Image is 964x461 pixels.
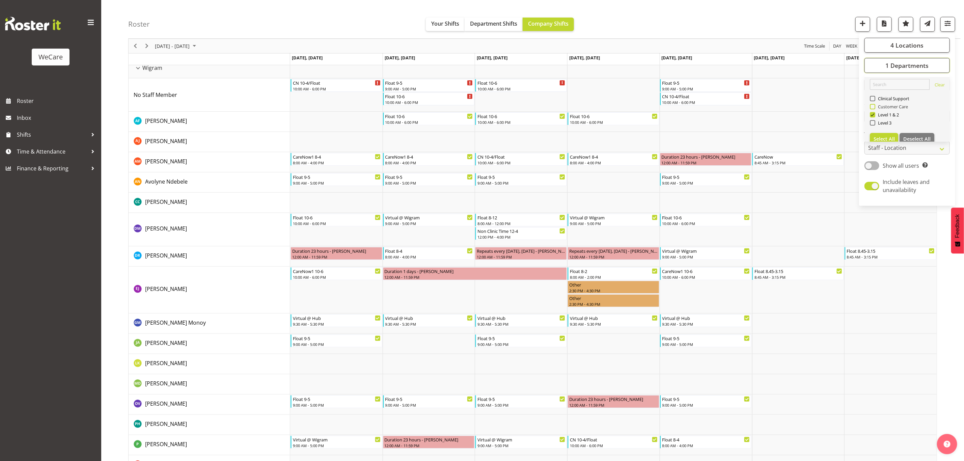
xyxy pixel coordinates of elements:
[293,315,381,321] div: Virtual @ Hub
[470,20,517,27] span: Department Shifts
[752,267,844,280] div: Ella Jarvis"s event - Float 8.45-3.15 Begin From Saturday, September 6, 2025 at 8:45:00 AM GMT+12...
[383,214,475,226] div: Deepti Mahajan"s event - Virtual @ Wigram Begin From Tuesday, September 2, 2025 at 9:00:00 AM GMT...
[145,251,187,260] a: [PERSON_NAME]
[145,285,187,293] a: [PERSON_NAME]
[662,247,750,254] div: Virtual @ Wigram
[900,133,934,145] button: Deselect All
[570,321,658,327] div: 9:30 AM - 5:30 PM
[477,436,565,443] div: Virtual @ Wigram
[293,342,381,347] div: 9:00 AM - 5:00 PM
[129,172,290,193] td: Avolyne Ndebele resource
[475,112,567,125] div: Alex Ferguson"s event - Float 10-6 Begin From Wednesday, September 3, 2025 at 10:00:00 AM GMT+12:...
[477,180,565,186] div: 9:00 AM - 5:00 PM
[570,443,658,448] div: 10:00 AM - 6:00 PM
[477,214,565,221] div: Float 8-12
[662,342,750,347] div: 9:00 AM - 5:00 PM
[129,152,290,172] td: Ashley Mendoza resource
[662,93,750,100] div: CN 10-4/Float
[145,137,187,145] a: [PERSON_NAME]
[475,436,567,449] div: Pooja Prabhu"s event - Virtual @ Wigram Begin From Wednesday, September 3, 2025 at 9:00:00 AM GMT...
[383,247,475,260] div: Deepti Raturi"s event - Float 8-4 Begin From Tuesday, September 2, 2025 at 8:00:00 AM GMT+12:00 E...
[293,153,381,160] div: CareNow1 8-4
[920,17,935,32] button: Send a list of all shifts for the selected filtered period to all rostered employees.
[847,247,935,254] div: Float 8.45-3.15
[662,79,750,86] div: Float 9-5
[477,86,565,91] div: 10:00 AM - 6:00 PM
[875,112,899,117] span: Level 1 & 2
[475,395,567,408] div: Olive Vermazen"s event - Float 9-5 Begin From Wednesday, September 3, 2025 at 9:00:00 AM GMT+12:0...
[570,268,658,274] div: Float 8-2
[145,400,187,407] span: [PERSON_NAME]
[875,96,910,101] span: Clinical Support
[145,420,187,428] span: [PERSON_NAME]
[38,52,63,62] div: WeCare
[134,91,177,99] span: No Staff Member
[129,112,290,132] td: Alex Ferguson resource
[293,173,381,180] div: Float 9-5
[129,267,290,314] td: Ella Jarvis resource
[569,402,658,408] div: 12:00 AM - 11:59 PM
[477,119,565,125] div: 10:00 AM - 6:00 PM
[145,158,187,165] span: [PERSON_NAME]
[662,173,750,180] div: Float 9-5
[385,119,473,125] div: 10:00 AM - 6:00 PM
[754,55,785,61] span: [DATE], [DATE]
[129,395,290,415] td: Olive Vermazen resource
[569,288,658,293] div: 2:30 PM - 4:30 PM
[129,415,290,435] td: Philippa Henry resource
[870,79,930,90] input: Search
[569,396,658,402] div: Duration 23 hours - [PERSON_NAME]
[477,173,565,180] div: Float 9-5
[570,436,658,443] div: CN 10-4/Float
[383,112,475,125] div: Alex Ferguson"s event - Float 10-6 Begin From Tuesday, September 2, 2025 at 10:00:00 AM GMT+12:00...
[660,247,752,260] div: Deepti Raturi"s event - Virtual @ Wigram Begin From Friday, September 5, 2025 at 9:00:00 AM GMT+1...
[662,153,750,160] div: Duration 23 hours - [PERSON_NAME]
[145,400,187,408] a: [PERSON_NAME]
[129,246,290,267] td: Deepti Raturi resource
[477,402,565,408] div: 9:00 AM - 5:00 PM
[568,153,659,166] div: Ashley Mendoza"s event - CareNow1 8-4 Begin From Thursday, September 4, 2025 at 8:00:00 AM GMT+12...
[570,221,658,226] div: 9:00 AM - 5:00 PM
[145,117,187,125] span: [PERSON_NAME]
[383,395,475,408] div: Olive Vermazen"s event - Float 9-5 Begin From Tuesday, September 2, 2025 at 9:00:00 AM GMT+12:00 ...
[660,267,752,280] div: Ella Jarvis"s event - CareNow1 10-6 Begin From Friday, September 5, 2025 at 10:00:00 AM GMT+12:00...
[662,315,750,321] div: Virtual @ Hub
[940,17,955,32] button: Filter Shifts
[890,41,924,49] span: 4 Locations
[431,20,459,27] span: Your Shifts
[662,100,750,105] div: 10:00 AM - 6:00 PM
[385,221,473,226] div: 9:00 AM - 5:00 PM
[660,173,752,186] div: Avolyne Ndebele"s event - Float 9-5 Begin From Friday, September 5, 2025 at 9:00:00 AM GMT+12:00 ...
[385,315,473,321] div: Virtual @ Hub
[568,436,659,449] div: Pooja Prabhu"s event - CN 10-4/Float Begin From Thursday, September 4, 2025 at 10:00:00 AM GMT+12...
[145,359,187,367] a: [PERSON_NAME]
[660,153,752,166] div: Ashley Mendoza"s event - Duration 23 hours - Ashley Mendoza Begin From Friday, September 5, 2025 ...
[662,335,750,342] div: Float 9-5
[570,153,658,160] div: CareNow1 8-4
[754,153,842,160] div: CareNow
[385,443,473,448] div: 12:00 AM - 11:59 PM
[145,178,188,186] a: Avolyne Ndebele
[803,42,826,50] button: Time Scale
[291,395,382,408] div: Olive Vermazen"s event - Float 9-5 Begin From Monday, September 1, 2025 at 9:00:00 AM GMT+12:00 E...
[523,18,574,31] button: Company Shifts
[129,132,290,152] td: Amy Johannsen resource
[145,198,187,206] span: [PERSON_NAME]
[145,339,187,347] span: [PERSON_NAME]
[870,133,899,145] button: Select All
[293,335,381,342] div: Float 9-5
[660,214,752,226] div: Deepti Mahajan"s event - Float 10-6 Begin From Friday, September 5, 2025 at 10:00:00 AM GMT+12:00...
[383,153,475,166] div: Ashley Mendoza"s event - CareNow1 8-4 Begin From Tuesday, September 2, 2025 at 8:00:00 AM GMT+12:...
[569,281,658,288] div: Other
[291,267,382,280] div: Ella Jarvis"s event - CareNow1 10-6 Begin From Monday, September 1, 2025 at 10:00:00 AM GMT+12:00...
[662,180,750,186] div: 9:00 AM - 5:00 PM
[17,146,88,157] span: Time & Attendance
[475,214,567,226] div: Deepti Mahajan"s event - Float 8-12 Begin From Wednesday, September 3, 2025 at 8:00:00 AM GMT+12:...
[17,163,88,173] span: Finance & Reporting
[383,92,475,105] div: No Staff Member"s event - Float 10-6 Begin From Tuesday, September 2, 2025 at 10:00:00 AM GMT+12:...
[129,58,290,78] td: Wigram resource
[385,402,473,408] div: 9:00 AM - 5:00 PM
[662,160,750,165] div: 12:00 AM - 11:59 PM
[475,334,567,347] div: Jane Arps"s event - Float 9-5 Begin From Wednesday, September 3, 2025 at 9:00:00 AM GMT+12:00 End...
